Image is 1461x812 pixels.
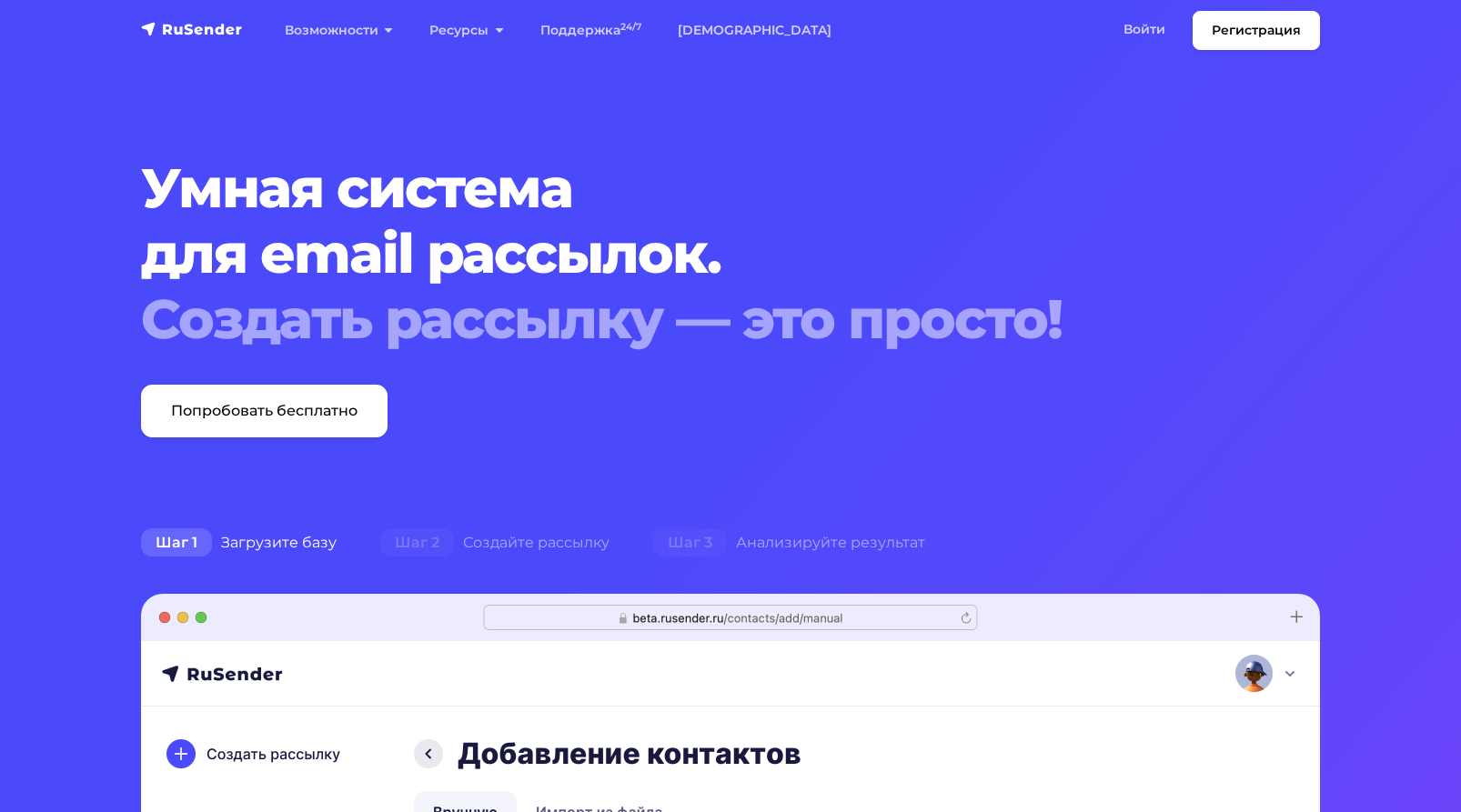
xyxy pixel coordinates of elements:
[411,12,521,49] a: Ресурсы
[141,385,388,437] a: Попробовать бесплатно
[141,20,243,38] img: RuSender
[141,286,1220,352] div: Создать рассылку — это просто!
[620,21,641,33] sup: 24/7
[1105,11,1184,48] a: Войти
[631,525,947,561] div: Анализируйте результат
[380,528,454,557] span: Шаг 2
[267,12,411,49] a: Возможности
[660,12,850,49] a: [DEMOGRAPHIC_DATA]
[119,525,358,561] div: Загрузите базу
[1193,11,1320,50] a: Регистрация
[358,525,631,561] div: Создайте рассылку
[653,528,727,557] span: Шаг 3
[141,528,212,557] span: Шаг 1
[141,155,1220,352] h1: Умная система для email рассылок.
[522,12,660,49] a: Поддержка24/7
